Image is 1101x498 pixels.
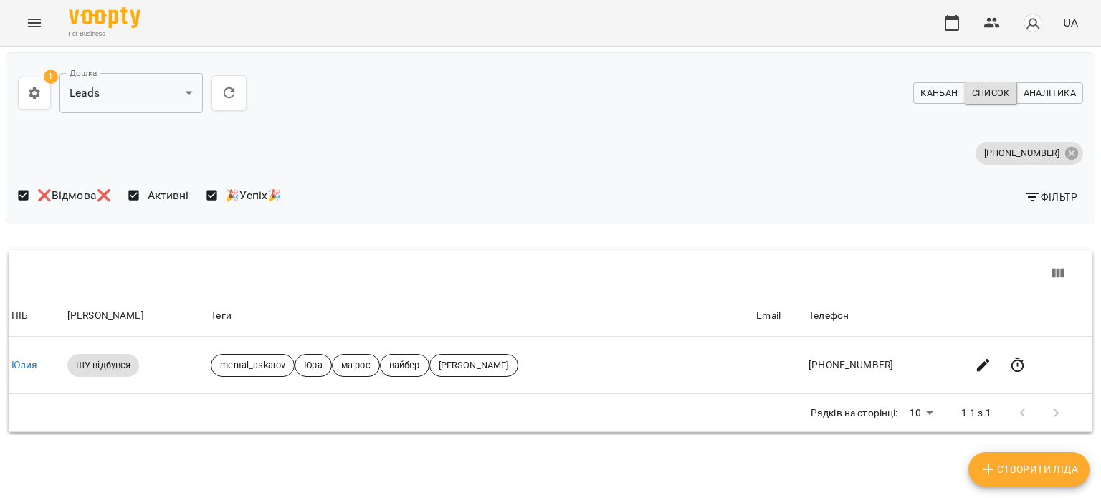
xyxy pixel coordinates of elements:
[965,82,1017,104] button: Список
[1057,9,1084,36] button: UA
[11,359,38,370] a: Юлия
[811,406,898,421] p: Рядків на сторінці:
[211,359,294,372] span: mental_askarov
[1023,13,1043,33] img: avatar_s.png
[430,359,518,372] span: [PERSON_NAME]
[225,187,282,204] span: 🎉Успіх🎉
[1018,184,1083,210] button: Фільтр
[976,147,1068,160] span: [PHONE_NUMBER]
[69,29,140,39] span: For Business
[980,461,1078,478] span: Створити Ліда
[1063,15,1078,30] span: UA
[211,307,750,325] div: Теги
[913,82,965,104] button: Канбан
[381,359,429,372] span: вайбер
[67,354,140,377] div: ШУ відбувся
[806,337,963,394] td: [PHONE_NUMBER]
[976,142,1083,165] div: [PHONE_NUMBER]
[333,359,379,372] span: ма рос
[67,359,140,372] span: ШУ відбувся
[69,7,140,28] img: Voopty Logo
[809,307,961,325] div: Телефон
[295,359,330,372] span: Юра
[972,85,1010,101] span: Список
[17,6,52,40] button: Menu
[961,406,991,421] p: 1-1 з 1
[9,250,1092,296] div: Table Toolbar
[67,307,205,325] div: [PERSON_NAME]
[1016,82,1083,104] button: Аналітика
[756,307,803,325] div: Email
[920,85,958,101] span: Канбан
[904,403,938,423] div: 10
[1041,257,1075,291] button: View Columns
[44,70,58,84] span: 1
[59,73,203,113] div: Leads
[11,307,62,325] div: ПІБ
[1024,188,1077,206] span: Фільтр
[148,187,189,204] span: Активні
[1024,85,1076,101] span: Аналітика
[968,452,1090,487] button: Створити Ліда
[37,187,111,204] span: ❌Відмова❌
